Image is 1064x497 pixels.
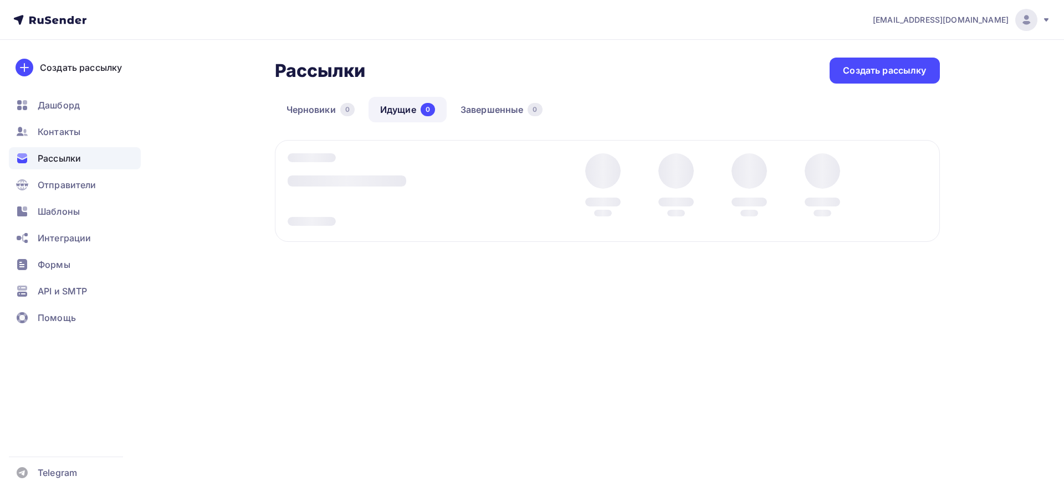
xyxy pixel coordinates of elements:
[38,99,80,112] span: Дашборд
[38,311,76,324] span: Помощь
[9,253,141,276] a: Формы
[38,125,80,138] span: Контакты
[38,152,81,165] span: Рассылки
[38,466,77,479] span: Telegram
[275,60,366,82] h2: Рассылки
[340,103,355,116] div: 0
[38,205,80,218] span: Шаблоны
[38,231,91,245] span: Интеграции
[873,14,1009,25] span: [EMAIL_ADDRESS][DOMAIN_NAME]
[421,103,435,116] div: 0
[9,174,141,196] a: Отправители
[843,64,926,77] div: Создать рассылку
[38,258,70,271] span: Формы
[9,94,141,116] a: Дашборд
[9,200,141,222] a: Шаблоны
[38,178,96,191] span: Отправители
[873,9,1051,31] a: [EMAIL_ADDRESS][DOMAIN_NAME]
[9,121,141,143] a: Контакты
[38,284,87,298] span: API и SMTP
[275,97,366,122] a: Черновики0
[369,97,447,122] a: Идущие0
[9,147,141,169] a: Рассылки
[40,61,122,74] div: Создать рассылку
[528,103,542,116] div: 0
[449,97,554,122] a: Завершенные0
